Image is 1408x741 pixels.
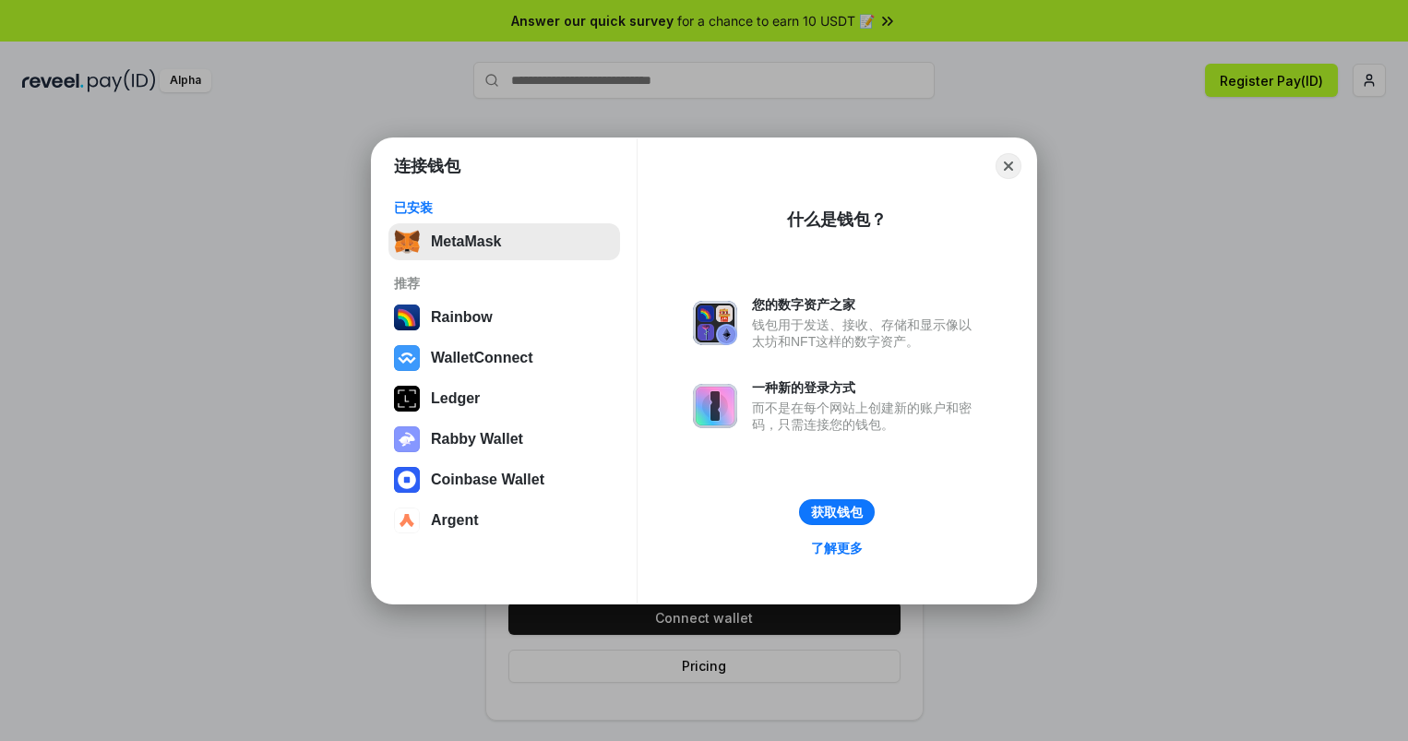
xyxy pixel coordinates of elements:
button: WalletConnect [388,340,620,376]
div: 一种新的登录方式 [752,379,981,396]
a: 了解更多 [800,536,874,560]
div: 获取钱包 [811,504,863,520]
button: Coinbase Wallet [388,461,620,498]
div: Rainbow [431,309,493,326]
img: svg+xml,%3Csvg%20xmlns%3D%22http%3A%2F%2Fwww.w3.org%2F2000%2Fsvg%22%20fill%3D%22none%22%20viewBox... [394,426,420,452]
button: Close [996,153,1021,179]
div: Coinbase Wallet [431,472,544,488]
div: WalletConnect [431,350,533,366]
img: svg+xml,%3Csvg%20width%3D%2228%22%20height%3D%2228%22%20viewBox%3D%220%200%2028%2028%22%20fill%3D... [394,345,420,371]
img: svg+xml,%3Csvg%20xmlns%3D%22http%3A%2F%2Fwww.w3.org%2F2000%2Fsvg%22%20fill%3D%22none%22%20viewBox... [693,301,737,345]
h1: 连接钱包 [394,155,460,177]
img: svg+xml,%3Csvg%20width%3D%2228%22%20height%3D%2228%22%20viewBox%3D%220%200%2028%2028%22%20fill%3D... [394,467,420,493]
button: MetaMask [388,223,620,260]
img: svg+xml,%3Csvg%20xmlns%3D%22http%3A%2F%2Fwww.w3.org%2F2000%2Fsvg%22%20fill%3D%22none%22%20viewBox... [693,384,737,428]
div: MetaMask [431,233,501,250]
button: 获取钱包 [799,499,875,525]
button: Ledger [388,380,620,417]
img: svg+xml,%3Csvg%20width%3D%22120%22%20height%3D%22120%22%20viewBox%3D%220%200%20120%20120%22%20fil... [394,305,420,330]
div: Argent [431,512,479,529]
div: Ledger [431,390,480,407]
div: 您的数字资产之家 [752,296,981,313]
img: svg+xml,%3Csvg%20xmlns%3D%22http%3A%2F%2Fwww.w3.org%2F2000%2Fsvg%22%20width%3D%2228%22%20height%3... [394,386,420,412]
div: 已安装 [394,199,615,216]
div: 而不是在每个网站上创建新的账户和密码，只需连接您的钱包。 [752,400,981,433]
img: svg+xml,%3Csvg%20fill%3D%22none%22%20height%3D%2233%22%20viewBox%3D%220%200%2035%2033%22%20width%... [394,229,420,255]
img: svg+xml,%3Csvg%20width%3D%2228%22%20height%3D%2228%22%20viewBox%3D%220%200%2028%2028%22%20fill%3D... [394,508,420,533]
button: Argent [388,502,620,539]
div: 钱包用于发送、接收、存储和显示像以太坊和NFT这样的数字资产。 [752,317,981,350]
div: 推荐 [394,275,615,292]
div: Rabby Wallet [431,431,523,448]
div: 什么是钱包？ [787,209,887,231]
button: Rainbow [388,299,620,336]
button: Rabby Wallet [388,421,620,458]
div: 了解更多 [811,540,863,556]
